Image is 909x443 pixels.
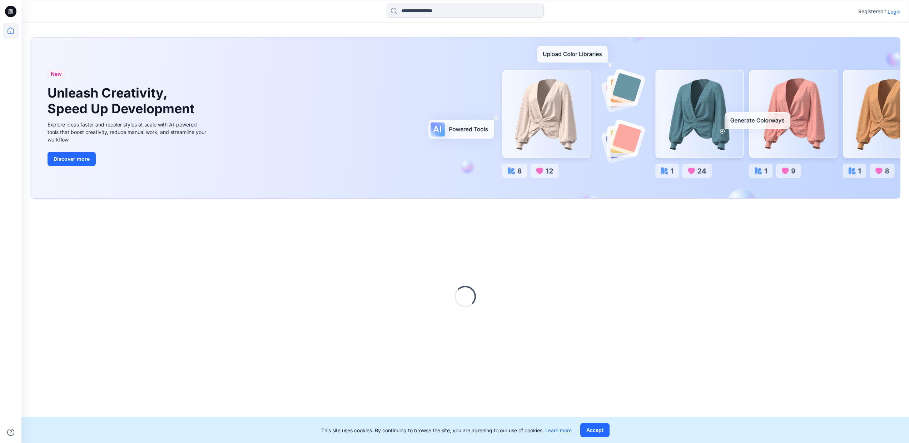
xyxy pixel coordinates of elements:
[48,85,198,116] h1: Unleash Creativity, Speed Up Development
[48,152,208,166] a: Discover more
[580,423,610,437] button: Accept
[48,121,208,143] div: Explore ideas faster and recolor styles at scale with AI-powered tools that boost creativity, red...
[858,7,886,16] p: Registered?
[321,427,572,434] p: This site uses cookies. By continuing to browse the site, you are agreeing to our use of cookies.
[888,8,900,15] p: Login
[545,427,572,433] a: Learn more
[51,70,62,78] span: New
[48,152,96,166] button: Discover more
